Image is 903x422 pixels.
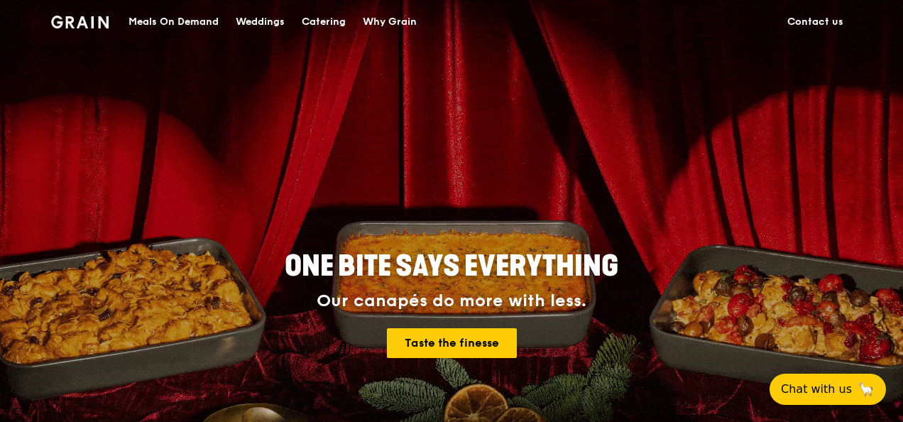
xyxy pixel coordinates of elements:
span: 🦙 [858,381,875,398]
a: Catering [293,1,354,43]
div: Meals On Demand [128,1,219,43]
a: Why Grain [354,1,425,43]
a: Weddings [227,1,293,43]
div: Weddings [236,1,285,43]
span: Chat with us [781,381,852,398]
img: Grain [51,16,109,28]
span: ONE BITE SAYS EVERYTHING [285,249,618,283]
button: Chat with us🦙 [770,374,886,405]
a: Taste the finesse [387,328,517,358]
div: Our canapés do more with less. [196,291,707,311]
div: Catering [302,1,346,43]
a: Contact us [779,1,852,43]
div: Why Grain [363,1,417,43]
